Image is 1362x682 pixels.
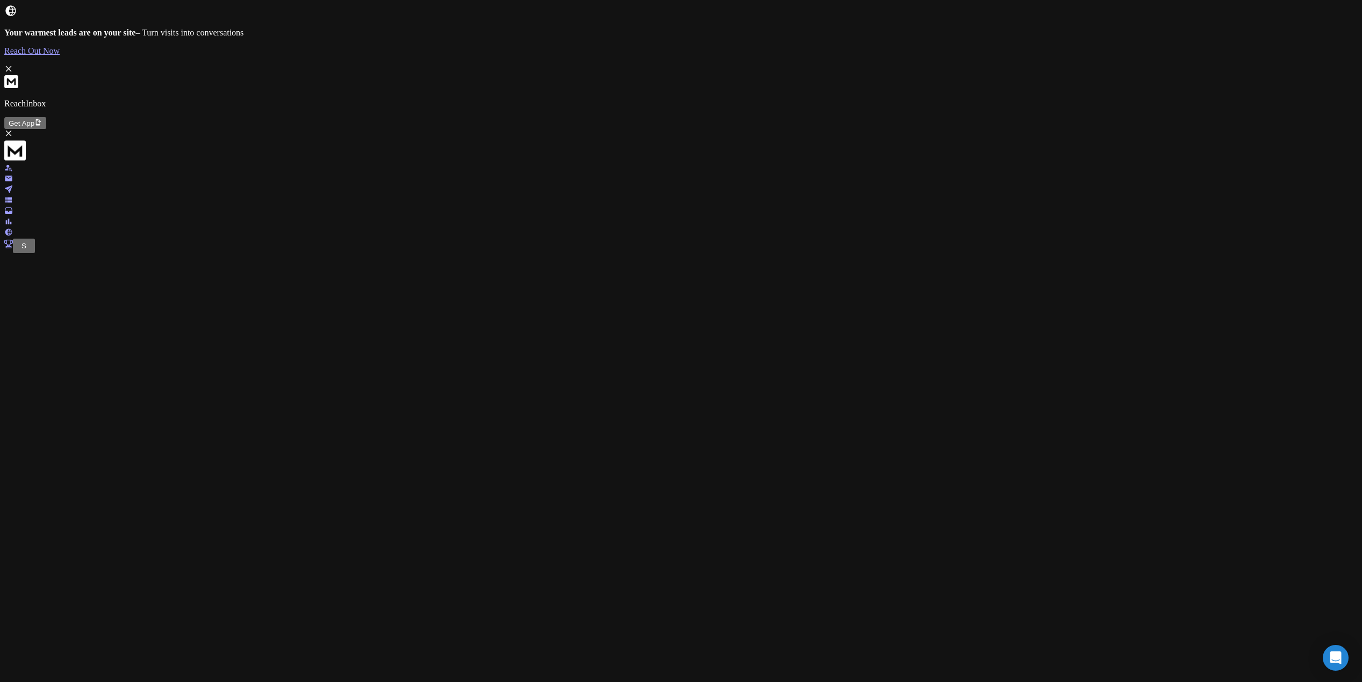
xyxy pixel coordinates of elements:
[17,240,31,252] button: S
[4,99,1358,109] p: ReachInbox
[4,28,135,37] strong: Your warmest leads are on your site
[13,239,35,253] button: S
[4,46,1358,56] a: Reach Out Now
[4,28,1358,38] p: – Turn visits into conversations
[1323,645,1349,671] div: Open Intercom Messenger
[4,140,26,161] img: logo
[4,117,46,129] button: Get App
[21,242,26,250] span: S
